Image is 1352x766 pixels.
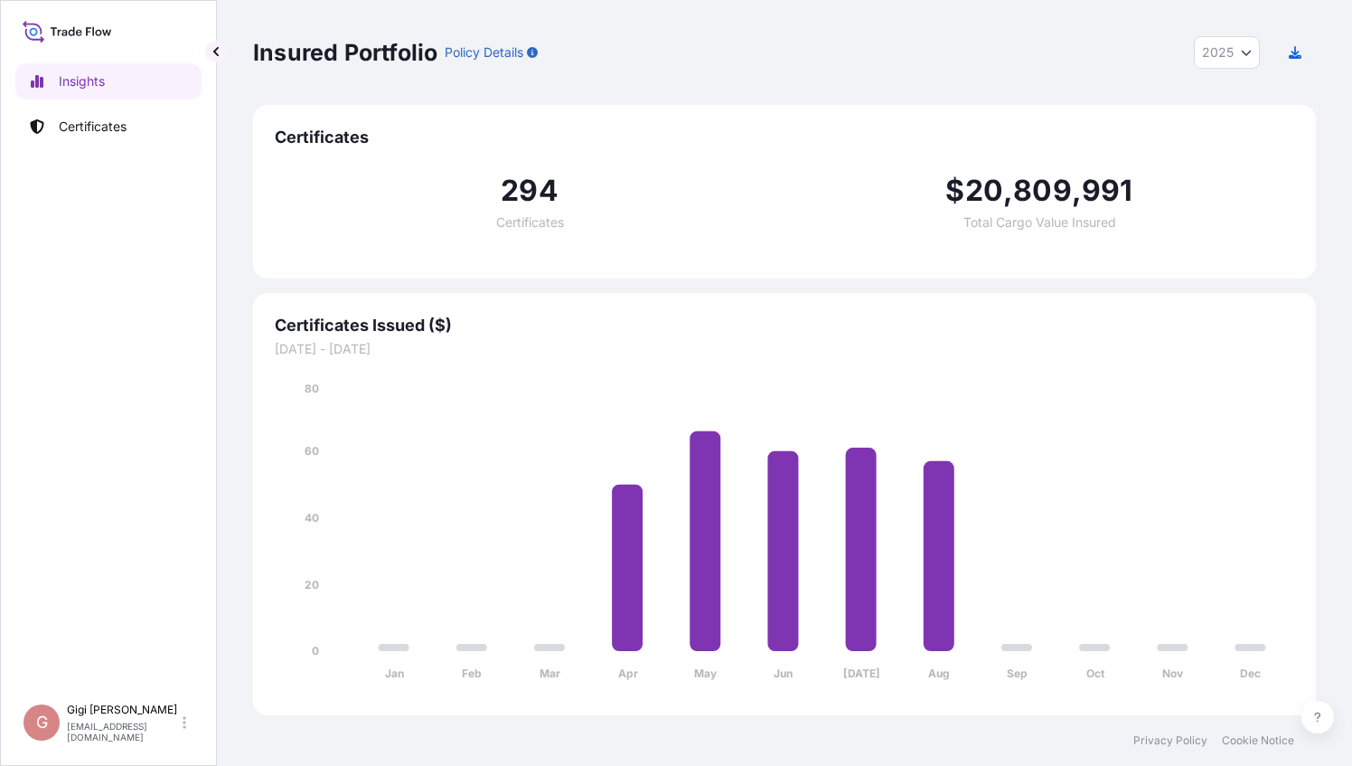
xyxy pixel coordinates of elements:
tspan: Oct [1086,667,1105,680]
p: Policy Details [445,43,523,61]
p: Insured Portfolio [253,38,437,67]
tspan: Dec [1240,667,1261,680]
tspan: 0 [312,644,319,657]
a: Cookie Notice [1222,733,1294,748]
span: Certificates Issued ($) [275,315,1294,336]
p: Certificates [59,118,127,136]
span: 2025 [1202,43,1234,61]
span: [DATE] - [DATE] [275,340,1294,358]
tspan: Aug [928,667,950,680]
a: Certificates [15,109,202,145]
tspan: 60 [305,444,319,458]
span: 991 [1082,176,1133,205]
span: 20 [965,176,1003,205]
tspan: Sep [1007,667,1028,680]
tspan: 80 [305,382,319,395]
span: , [1003,176,1013,205]
span: G [36,714,48,732]
tspan: May [694,667,718,680]
span: 809 [1013,176,1072,205]
tspan: Apr [618,667,638,680]
span: $ [945,176,964,205]
a: Privacy Policy [1133,733,1207,748]
a: Insights [15,63,202,99]
tspan: Jun [774,667,793,680]
span: 294 [501,176,559,205]
tspan: [DATE] [843,667,880,680]
p: [EMAIL_ADDRESS][DOMAIN_NAME] [67,721,179,742]
span: , [1072,176,1082,205]
p: Insights [59,72,105,90]
span: Certificates [275,127,1294,148]
tspan: Mar [540,667,560,680]
p: Gigi [PERSON_NAME] [67,703,179,717]
tspan: 20 [305,578,319,591]
tspan: Feb [462,667,482,680]
tspan: Nov [1162,667,1184,680]
tspan: Jan [385,667,404,680]
span: Certificates [496,216,564,229]
button: Year Selector [1194,36,1260,69]
span: Total Cargo Value Insured [963,216,1116,229]
tspan: 40 [305,511,319,525]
